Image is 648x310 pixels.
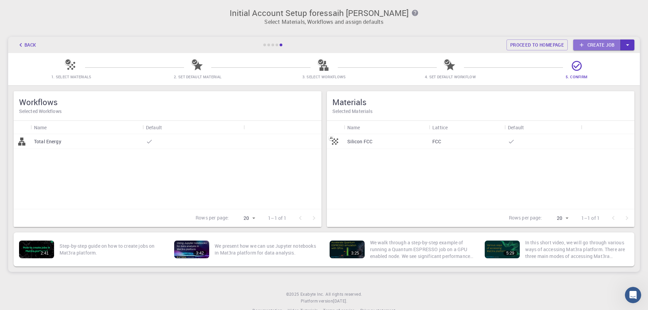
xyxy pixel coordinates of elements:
p: FCC [432,138,441,145]
div: Default [508,121,524,134]
div: Lattice [429,121,504,134]
p: Step-by-step guide on how to create jobs on Mat3ra platform. [60,243,163,256]
p: In this short video, we will go through various ways of accessing Mat3ra platform. There are thre... [525,239,629,260]
span: 3. Select Workflows [302,74,346,79]
div: 20 [232,213,257,223]
a: Create job [573,39,621,50]
span: 5. Confirm [566,74,587,79]
div: Icon [327,121,344,134]
h6: Selected Workflows [19,108,316,115]
a: 5:29In this short video, we will go through various ways of accessing Mat3ra platform. There are ... [482,235,632,264]
div: Name [31,121,143,134]
div: Name [347,121,360,134]
p: Total Energy [34,138,61,145]
a: 2:41Step-by-step guide on how to create jobs on Mat3ra platform. [16,235,166,264]
span: [DATE] . [333,298,347,304]
p: Silicon FCC [347,138,373,145]
p: Rows per page: [196,214,229,222]
button: Sort [524,122,535,133]
a: Exabyte Inc. [300,291,324,298]
a: 3:25We walk through a step-by-step example of running a Quantum ESPRESSO job on a GPU enabled nod... [327,235,477,264]
span: 1. Select Materials [51,74,92,79]
p: We walk through a step-by-step example of running a Quantum ESPRESSO job on a GPU enabled node. W... [370,239,474,260]
button: Back [14,39,39,50]
p: 1–1 of 1 [581,215,600,222]
iframe: Intercom live chat [625,287,641,303]
div: Lattice [432,121,448,134]
p: We present how we can use Jupyter notebooks in Mat3ra platform for data analysis. [215,243,318,256]
div: 3:25 [348,251,362,256]
button: Sort [162,122,173,133]
div: Name [344,121,429,134]
button: Sort [448,122,459,133]
h5: Workflows [19,97,316,108]
a: Proceed to homepage [506,39,568,50]
div: Name [34,121,47,134]
h6: Selected Materials [332,108,629,115]
div: 3:42 [193,251,206,256]
span: © 2025 [286,291,300,298]
p: Rows per page: [509,214,542,222]
div: Default [146,121,162,134]
span: All rights reserved. [326,291,362,298]
a: 3:42We present how we can use Jupyter notebooks in Mat3ra platform for data analysis. [171,235,321,264]
div: 20 [545,213,570,223]
span: Support [14,5,38,11]
h3: Initial Account Setup for essaih [PERSON_NAME] [12,8,636,18]
div: Icon [14,121,31,134]
p: Select Materials, Workflows and assign defaults [12,18,636,26]
span: 2. Set Default Material [174,74,221,79]
div: 2:41 [38,251,51,256]
div: 5:29 [503,251,517,256]
button: Sort [47,122,58,133]
div: Default [504,121,581,134]
a: [DATE]. [333,298,347,305]
div: Default [143,121,244,134]
p: 1–1 of 1 [268,215,286,222]
span: Exabyte Inc. [300,291,324,297]
button: Sort [360,122,371,133]
span: Platform version [301,298,333,305]
h5: Materials [332,97,629,108]
span: 4. Set Default Workflow [425,74,476,79]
